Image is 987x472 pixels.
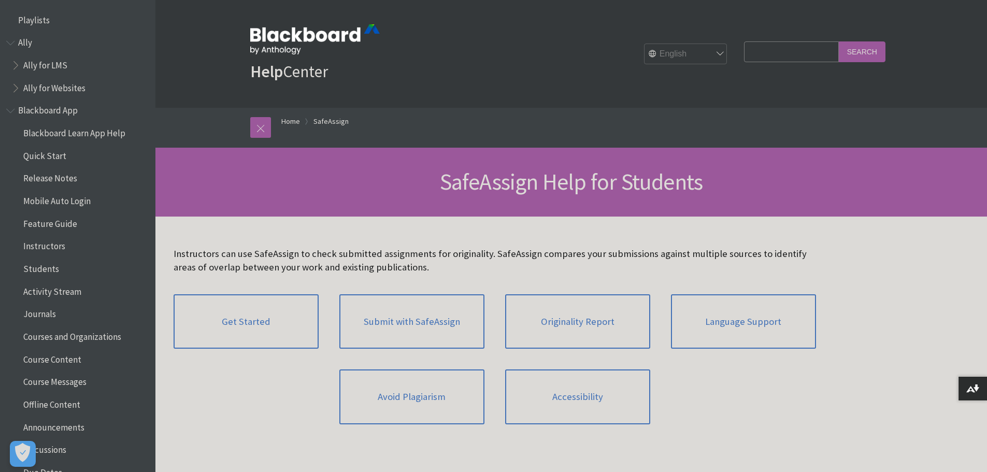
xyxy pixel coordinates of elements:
a: Submit with SafeAssign [339,294,484,349]
span: Blackboard App [18,102,78,116]
span: Students [23,260,59,274]
span: Ally [18,34,32,48]
img: Blackboard by Anthology [250,24,380,54]
span: Announcements [23,419,84,433]
input: Search [839,41,885,62]
a: Avoid Plagiarism [339,369,484,424]
span: Activity Stream [23,283,81,297]
a: Get Started [174,294,319,349]
span: Ally for Websites [23,79,85,93]
span: Mobile Auto Login [23,192,91,206]
span: Course Messages [23,374,87,388]
span: Ally for LMS [23,56,67,70]
a: SafeAssign [313,115,349,128]
a: Accessibility [505,369,650,424]
span: SafeAssign Help for Students [440,167,703,196]
select: Site Language Selector [645,44,727,65]
span: Course Content [23,351,81,365]
span: Playlists [18,11,50,25]
a: Originality Report [505,294,650,349]
span: Journals [23,306,56,320]
button: Open Preferences [10,441,36,467]
a: HelpCenter [250,61,328,82]
span: Courses and Organizations [23,328,121,342]
strong: Help [250,61,283,82]
span: Offline Content [23,396,80,410]
nav: Book outline for Playlists [6,11,149,29]
span: Instructors [23,238,65,252]
span: Feature Guide [23,215,77,229]
span: Discussions [23,441,66,455]
a: Language Support [671,294,816,349]
span: Blackboard Learn App Help [23,124,125,138]
p: Instructors can use SafeAssign to check submitted assignments for originality. SafeAssign compare... [174,247,816,274]
span: Release Notes [23,170,77,184]
a: Home [281,115,300,128]
nav: Book outline for Anthology Ally Help [6,34,149,97]
span: Quick Start [23,147,66,161]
